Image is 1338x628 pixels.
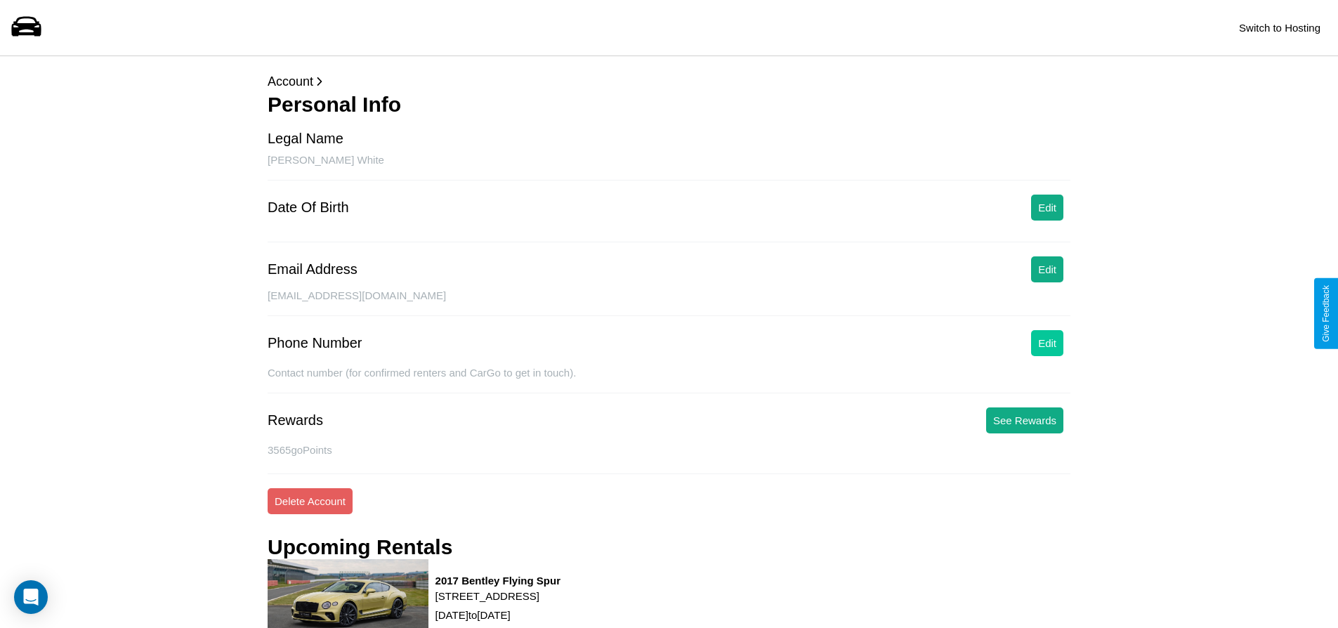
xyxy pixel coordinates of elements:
div: Email Address [268,261,358,277]
div: Phone Number [268,335,362,351]
div: Give Feedback [1321,285,1331,342]
p: [DATE] to [DATE] [435,606,560,624]
p: Account [268,70,1070,93]
button: Edit [1031,256,1063,282]
button: See Rewards [986,407,1063,433]
h3: Personal Info [268,93,1070,117]
button: Edit [1031,195,1063,221]
p: 3565 goPoints [268,440,1070,459]
div: Open Intercom Messenger [14,580,48,614]
button: Switch to Hosting [1232,15,1327,41]
h3: 2017 Bentley Flying Spur [435,575,560,587]
div: [EMAIL_ADDRESS][DOMAIN_NAME] [268,289,1070,316]
div: Contact number (for confirmed renters and CarGo to get in touch). [268,367,1070,393]
h3: Upcoming Rentals [268,535,452,559]
button: Delete Account [268,488,353,514]
div: Date Of Birth [268,199,349,216]
div: Rewards [268,412,323,429]
div: [PERSON_NAME] White [268,154,1070,181]
button: Edit [1031,330,1063,356]
div: Legal Name [268,131,343,147]
p: [STREET_ADDRESS] [435,587,560,606]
